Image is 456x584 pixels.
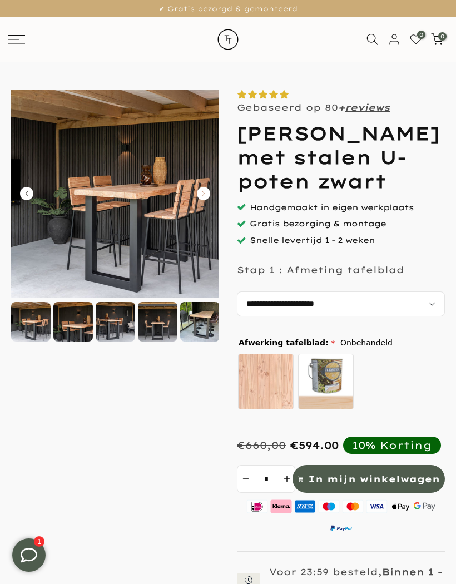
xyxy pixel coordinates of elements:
span: €594.00 [290,439,339,452]
span: 0 [438,32,447,41]
button: decrement [237,465,254,493]
img: Douglas bartafel met stalen U-poten zwart [11,302,51,342]
iframe: toggle-frame [1,527,57,583]
span: In mijn winkelwagen [308,471,440,487]
button: In mijn winkelwagen [293,465,445,493]
span: Handgemaakt in eigen werkplaats [250,202,414,212]
div: €660,00 [237,439,286,452]
img: Douglas bartafel met stalen U-poten zwart [53,302,93,342]
span: Snelle levertijd 1 - 2 weken [250,235,375,245]
span: Onbehandeld [340,336,393,350]
button: Carousel Back Arrow [20,187,33,200]
span: 0 [417,31,425,39]
a: 0 [431,33,443,46]
strong: + [338,102,345,113]
a: reviews [345,102,390,113]
img: Douglas bartafel met stalen U-poten zwart [11,90,219,298]
button: Carousel Next Arrow [197,187,210,200]
p: ✔ Gratis bezorgd & gemonteerd [14,3,442,15]
div: 10% Korting [352,439,432,452]
span: Afwerking tafelblad: [239,339,335,347]
a: 0 [410,33,422,46]
span: Gratis bezorging & montage [250,219,386,229]
img: trend-table [209,17,247,62]
select: autocomplete="off" [237,291,445,316]
img: Douglas bartafel met stalen U-poten zwart gepoedercoat [180,302,220,342]
img: Douglas bartafel met stalen U-poten zwart [138,302,177,342]
input: Quantity [254,465,279,493]
img: Douglas bartafel met stalen U-poten zwart [96,302,135,342]
p: Gebaseerd op 80 [237,102,390,113]
p: Stap 1 : Afmeting tafelblad [237,264,404,275]
h1: [PERSON_NAME] met stalen U-poten zwart [237,122,445,194]
button: increment [279,465,295,493]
